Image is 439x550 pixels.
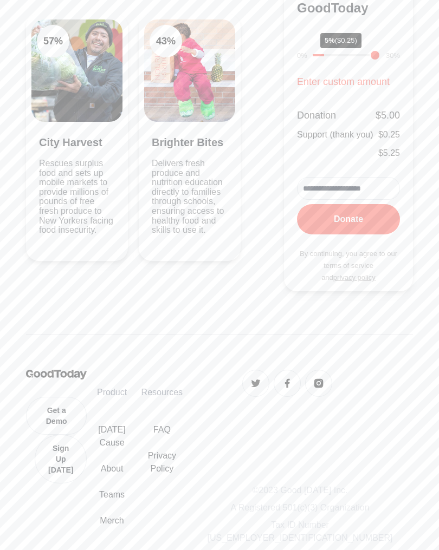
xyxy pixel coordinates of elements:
div: 57 % [37,25,69,57]
a: Twitter [242,370,269,397]
a: privacy policy [333,273,376,281]
h3: City Harvest [39,135,115,150]
div: $ [378,128,400,141]
img: Clean Air Task Force [31,19,122,122]
div: 5% [320,33,361,48]
div: 30% [386,50,400,61]
div: A Registered 501(c)(3) Organization [187,501,413,514]
div: Support (thank you) [297,128,373,141]
h3: Brighter Bites [152,135,228,150]
img: Clean Cooking Alliance [144,19,235,122]
img: Facebook [282,378,293,389]
div: ©2023 Good [DATE] Inc. [187,484,413,497]
a: Facebook [274,370,301,397]
p: Rescues surplus food and sets up mobile markets to provide millions of pounds of free fresh produ... [39,159,115,235]
p: Delivers fresh produce and nutrition education directly to families through schools, ensuring acc... [152,159,228,235]
span: ($0.25) [335,36,357,44]
a: Get a Demo [26,397,87,435]
span: 0.25 [383,130,400,139]
div: Tax ID Number [US_EMPLOYER_IDENTIFICATION_NUMBER] [187,519,413,545]
div: 0% [297,50,307,61]
button: Donate [297,204,400,234]
div: 43 % [150,25,182,57]
a: [DATE] Cause [87,423,137,449]
span: 5.00 [381,110,400,121]
img: GoodToday [26,370,87,379]
p: By continuing, you agree to our terms of service and [297,248,400,284]
img: Instagram [313,378,324,389]
a: Enter custom amount [297,76,390,87]
a: Teams [87,488,137,501]
div: $ [378,147,400,160]
img: Twitter [250,378,261,389]
span: 5.25 [383,148,400,158]
a: Sign Up [DATE] [35,435,87,483]
h4: Resources [137,387,187,397]
a: FAQ [137,423,187,436]
a: About [87,462,137,475]
a: Merch [87,514,137,527]
div: Donation [297,108,336,123]
h4: Product [87,387,137,397]
a: Privacy Policy [137,449,187,475]
div: $ [376,108,400,123]
a: Instagram [305,370,332,397]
